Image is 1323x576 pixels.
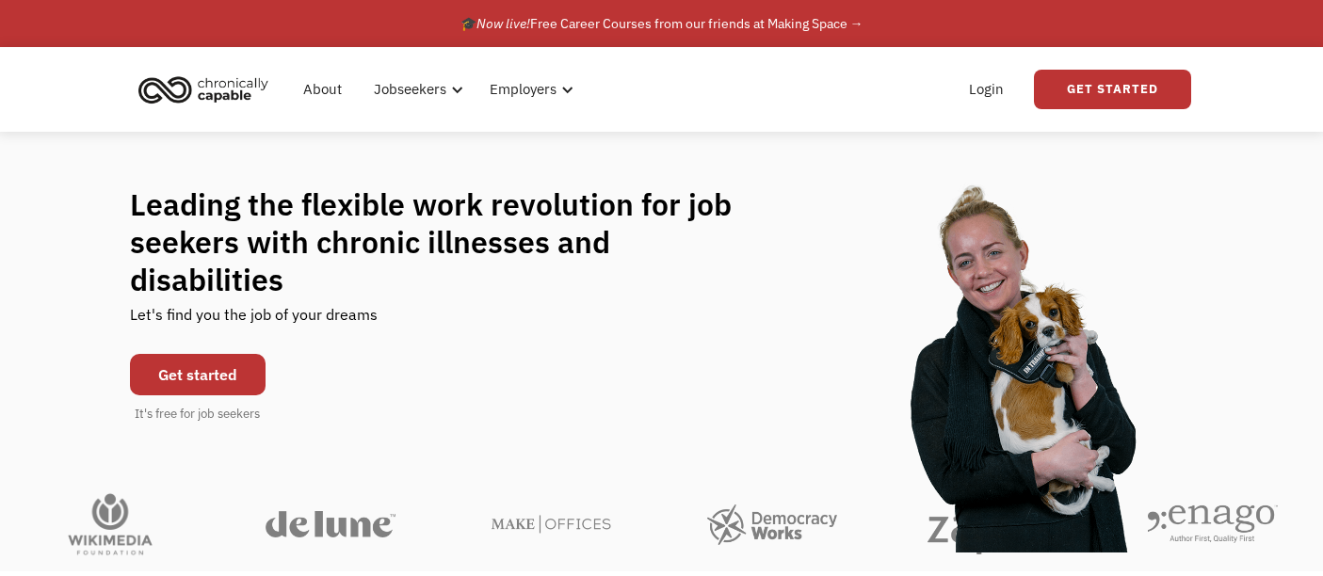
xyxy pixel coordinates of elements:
[478,59,579,120] div: Employers
[374,78,446,101] div: Jobseekers
[133,69,282,110] a: home
[476,15,530,32] em: Now live!
[292,59,353,120] a: About
[130,298,378,344] div: Let's find you the job of your dreams
[130,354,266,395] a: Get started
[130,185,768,298] h1: Leading the flexible work revolution for job seekers with chronic illnesses and disabilities
[490,78,557,101] div: Employers
[135,405,260,424] div: It's free for job seekers
[363,59,469,120] div: Jobseekers
[460,12,863,35] div: 🎓 Free Career Courses from our friends at Making Space →
[133,69,274,110] img: Chronically Capable logo
[958,59,1015,120] a: Login
[1034,70,1191,109] a: Get Started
